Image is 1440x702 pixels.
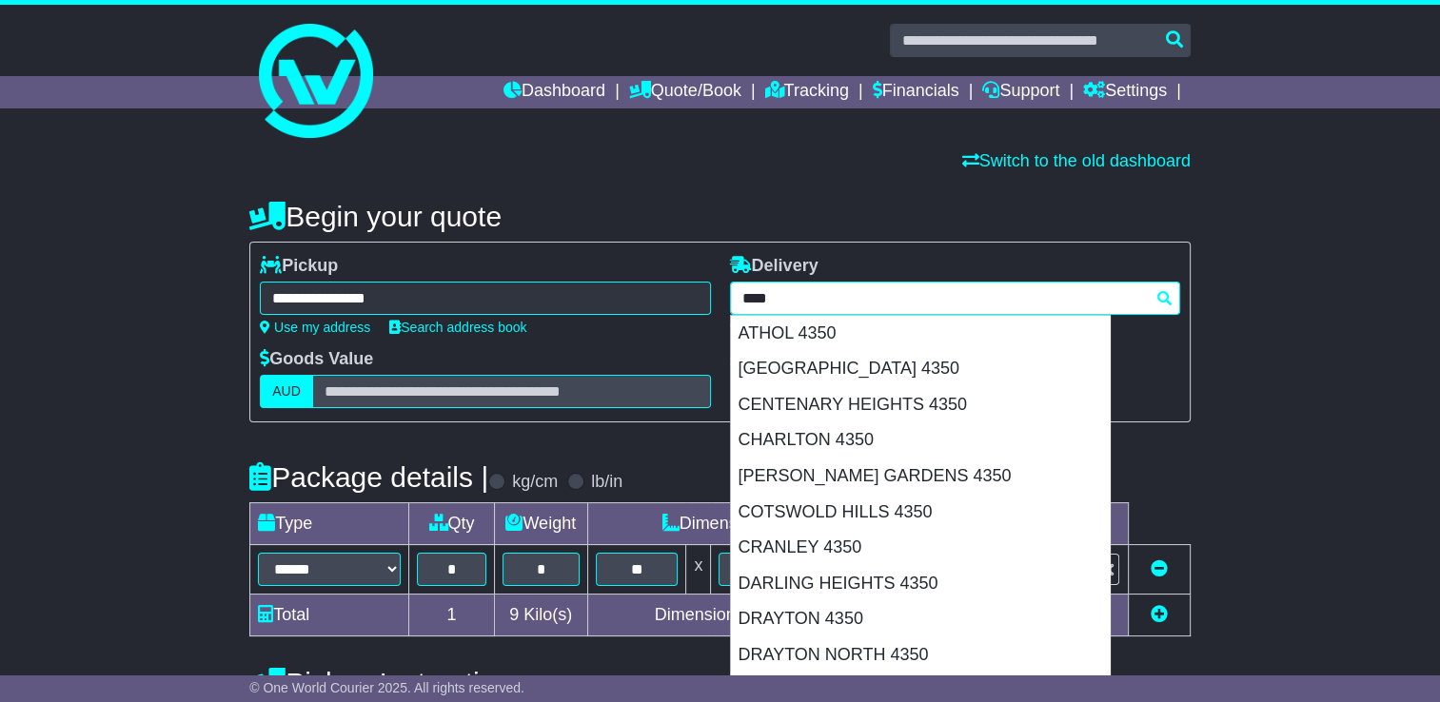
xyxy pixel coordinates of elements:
td: Dimensions in Centimetre(s) [587,595,933,636]
td: 1 [409,595,495,636]
a: Dashboard [503,76,605,108]
a: Support [982,76,1059,108]
a: Quote/Book [629,76,741,108]
label: Delivery [730,256,819,277]
div: DRAYTON 4350 [731,601,1110,637]
a: Settings [1083,76,1167,108]
div: DARLING HEIGHTS 4350 [731,566,1110,602]
div: COTSWOLD HILLS 4350 [731,495,1110,531]
div: DRAYTON NORTH 4350 [731,637,1110,673]
div: ATHOL 4350 [731,316,1110,352]
div: [PERSON_NAME] GARDENS 4350 [731,458,1110,495]
label: kg/cm [512,472,558,493]
a: Remove this item [1151,559,1168,578]
h4: Package details | [249,461,488,493]
td: Kilo(s) [494,595,587,636]
div: CRANLEY 4350 [731,530,1110,566]
a: Add new item [1151,605,1168,624]
a: Use my address [260,320,370,335]
span: 9 [509,605,519,624]
td: Qty [409,503,495,545]
label: AUD [260,375,313,408]
td: Type [250,503,409,545]
td: x [686,545,711,595]
h4: Begin your quote [249,201,1191,232]
a: Financials [873,76,959,108]
span: © One World Courier 2025. All rights reserved. [249,680,524,695]
div: CENTENARY HEIGHTS 4350 [731,387,1110,423]
a: Switch to the old dashboard [962,151,1191,170]
a: Search address book [389,320,526,335]
div: CHARLTON 4350 [731,422,1110,458]
div: [GEOGRAPHIC_DATA] 4350 [731,351,1110,387]
label: lb/in [591,472,622,493]
label: Goods Value [260,349,373,370]
td: Total [250,595,409,636]
td: Weight [494,503,587,545]
td: Dimensions (L x W x H) [587,503,933,545]
h4: Pickup Instructions [249,667,710,698]
label: Pickup [260,256,338,277]
a: Tracking [765,76,849,108]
